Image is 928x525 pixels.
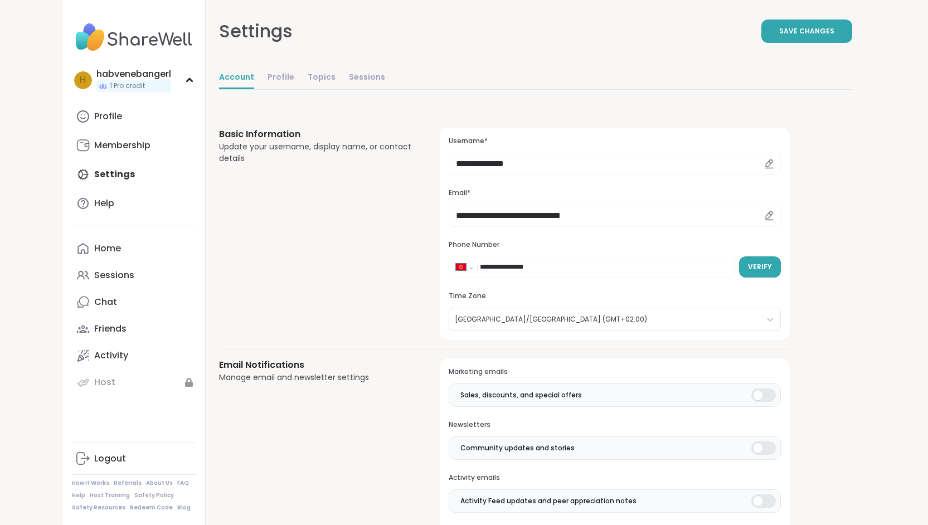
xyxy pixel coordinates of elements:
span: Save Changes [779,26,834,36]
a: Topics [308,67,336,89]
div: Friends [94,323,127,335]
a: Help [72,190,196,217]
div: Sessions [94,269,134,281]
a: How It Works [72,479,109,487]
div: Chat [94,296,117,308]
div: Logout [94,453,126,465]
h3: Email* [449,188,780,198]
a: Profile [72,103,196,130]
h3: Activity emails [449,473,780,483]
div: Home [94,242,121,255]
span: Community updates and stories [460,443,575,453]
a: Sessions [349,67,385,89]
h3: Username* [449,137,780,146]
h3: Email Notifications [219,358,414,372]
div: Host [94,376,115,388]
span: h [80,73,86,87]
div: Activity [94,349,128,362]
div: Manage email and newsletter settings [219,372,414,383]
a: Membership [72,132,196,159]
a: Friends [72,315,196,342]
a: Host [72,369,196,396]
span: Sales, discounts, and special offers [460,390,582,400]
h3: Time Zone [449,291,780,301]
span: 1 Pro credit [110,81,145,91]
a: Activity [72,342,196,369]
a: Safety Resources [72,504,125,512]
h3: Newsletters [449,420,780,430]
button: Save Changes [761,20,852,43]
a: Redeem Code [130,504,173,512]
a: Referrals [114,479,142,487]
a: Profile [268,67,294,89]
a: FAQ [177,479,189,487]
a: Blog [177,504,191,512]
span: Activity Feed updates and peer appreciation notes [460,496,637,506]
a: Home [72,235,196,262]
h3: Marketing emails [449,367,780,377]
a: Sessions [72,262,196,289]
div: habvenebangerl [96,68,171,80]
div: Membership [94,139,150,152]
a: Help [72,492,85,499]
div: Settings [219,18,293,45]
a: Logout [72,445,196,472]
h3: Basic Information [219,128,414,141]
h3: Phone Number [449,240,780,250]
a: Chat [72,289,196,315]
button: Verify [739,256,781,278]
a: Safety Policy [134,492,174,499]
a: About Us [146,479,173,487]
img: ShareWell Nav Logo [72,18,196,57]
a: Host Training [90,492,130,499]
div: Update your username, display name, or contact details [219,141,414,164]
span: Verify [748,262,772,272]
div: Profile [94,110,122,123]
div: Help [94,197,114,210]
a: Account [219,67,254,89]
